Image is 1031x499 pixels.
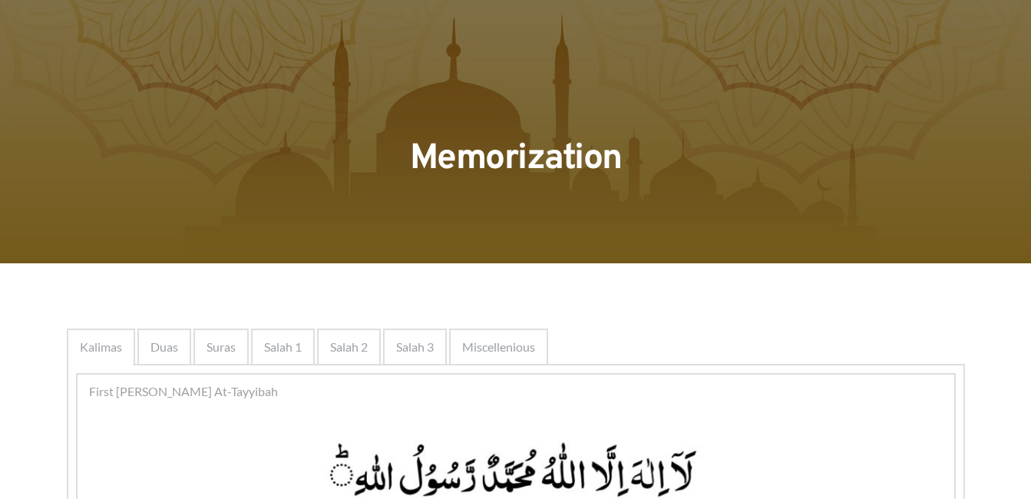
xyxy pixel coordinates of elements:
span: Salah 1 [264,338,302,356]
span: Salah 2 [330,338,368,356]
span: Duas [150,338,178,356]
span: Salah 3 [396,338,434,356]
span: Kalimas [80,338,122,356]
span: Suras [207,338,236,356]
span: Miscellenious [462,338,535,356]
span: First [PERSON_NAME] At-Tayyibah [89,382,278,401]
span: Memorization [410,137,622,182]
